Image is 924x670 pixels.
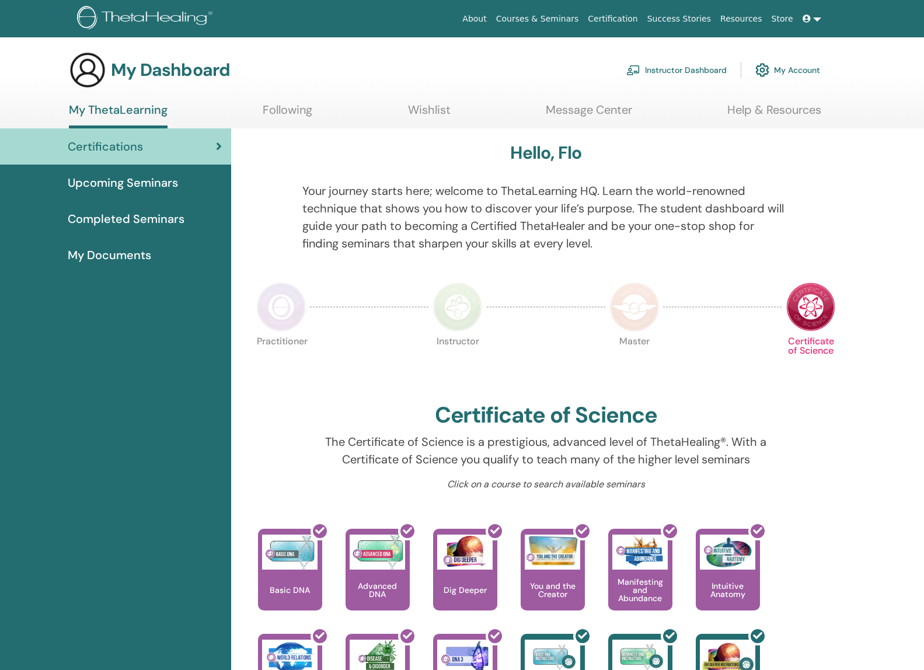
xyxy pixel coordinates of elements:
p: Advanced DNA [346,582,410,598]
img: chalkboard-teacher.svg [626,65,640,75]
img: Intuitive Anatomy [700,535,755,570]
p: Certificate of Science [786,337,835,386]
p: Dig Deeper [439,586,491,594]
a: Advanced DNA Advanced DNA [346,529,410,634]
a: Following [263,103,312,125]
a: Success Stories [643,8,716,30]
img: cog.svg [755,60,769,80]
p: Practitioner [257,337,306,386]
img: You and the Creator [525,535,580,567]
p: Click on a course to search available seminars [302,477,789,491]
a: Help & Resources [727,103,821,125]
a: Dig Deeper Dig Deeper [433,529,497,634]
img: Dig Deeper [437,535,493,570]
h3: My Dashboard [111,60,230,81]
a: About [458,8,491,30]
p: Intuitive Anatomy [696,582,760,598]
a: Manifesting and Abundance Manifesting and Abundance [608,529,672,634]
span: Upcoming Seminars [68,174,178,191]
img: generic-user-icon.jpg [69,51,106,89]
p: You and the Creator [521,582,585,598]
a: Instructor Dashboard [626,57,727,83]
a: Wishlist [408,103,451,125]
img: Practitioner [257,282,306,331]
a: Store [767,8,798,30]
img: Certificate of Science [786,282,835,331]
a: Message Center [546,103,632,125]
h3: Hello, Flo [510,142,581,163]
img: Advanced DNA [350,535,405,570]
h2: Certificate of Science [435,402,658,429]
p: The Certificate of Science is a prestigious, advanced level of ThetaHealing®. With a Certificate ... [302,433,789,468]
p: Instructor [433,337,482,386]
span: My Documents [68,246,151,264]
img: Manifesting and Abundance [612,535,668,570]
p: Master [610,337,659,386]
a: My Account [755,57,820,83]
p: Manifesting and Abundance [608,578,672,602]
a: Basic DNA Basic DNA [258,529,322,634]
a: My ThetaLearning [69,103,168,128]
img: Master [610,282,659,331]
span: Completed Seminars [68,210,184,228]
img: Instructor [433,282,482,331]
img: Basic DNA [262,535,318,570]
a: Courses & Seminars [491,8,584,30]
p: Your journey starts here; welcome to ThetaLearning HQ. Learn the world-renowned technique that sh... [302,182,789,252]
a: You and the Creator You and the Creator [521,529,585,634]
a: Certification [583,8,642,30]
a: Resources [716,8,767,30]
span: Certifications [68,138,143,155]
a: Intuitive Anatomy Intuitive Anatomy [696,529,760,634]
img: logo.png [77,6,217,32]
